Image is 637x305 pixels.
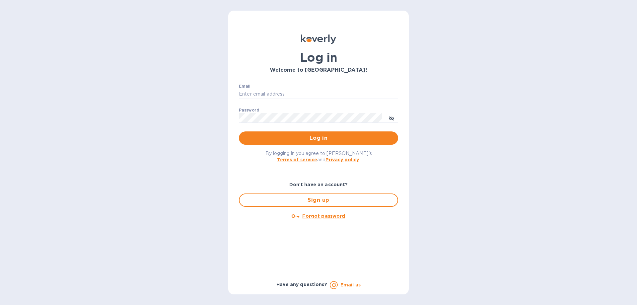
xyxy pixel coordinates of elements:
[245,196,392,204] span: Sign up
[302,213,345,219] u: Forgot password
[276,282,327,287] b: Have any questions?
[239,131,398,145] button: Log in
[325,157,359,162] a: Privacy policy
[239,89,398,99] input: Enter email address
[244,134,393,142] span: Log in
[340,282,361,287] a: Email us
[239,67,398,73] h3: Welcome to [GEOGRAPHIC_DATA]!
[301,35,336,44] img: Koverly
[289,182,348,187] b: Don't have an account?
[239,50,398,64] h1: Log in
[277,157,317,162] a: Terms of service
[385,111,398,124] button: toggle password visibility
[265,151,372,162] span: By logging in you agree to [PERSON_NAME]'s and .
[239,108,259,112] label: Password
[239,193,398,207] button: Sign up
[239,84,250,88] label: Email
